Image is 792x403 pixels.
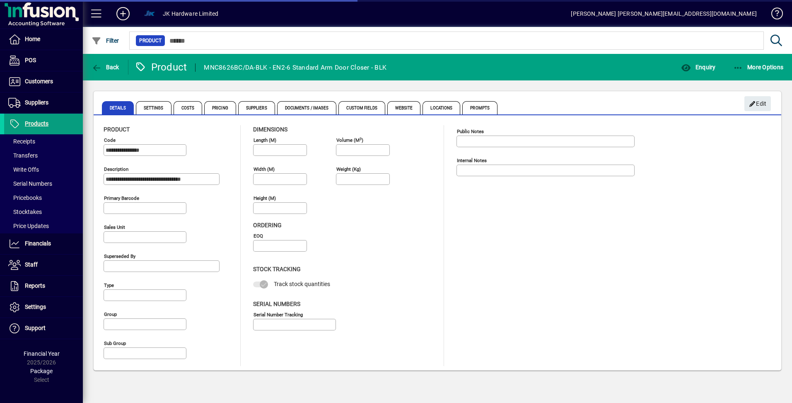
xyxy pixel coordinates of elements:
[4,29,83,50] a: Home
[336,166,361,172] mat-label: Weight (Kg)
[681,64,715,70] span: Enquiry
[4,92,83,113] a: Suppliers
[423,101,460,114] span: Locations
[104,340,126,346] mat-label: Sub group
[104,137,116,143] mat-label: Code
[104,311,117,317] mat-label: Group
[254,311,303,317] mat-label: Serial Number tracking
[24,350,60,357] span: Financial Year
[25,240,51,247] span: Financials
[139,36,162,45] span: Product
[174,101,203,114] span: Costs
[253,266,301,272] span: Stock Tracking
[571,7,757,20] div: [PERSON_NAME] [PERSON_NAME][EMAIL_ADDRESS][DOMAIN_NAME]
[274,281,330,287] span: Track stock quantities
[277,101,337,114] span: Documents / Images
[8,152,38,159] span: Transfers
[163,7,218,20] div: JK Hardware Limited
[4,191,83,205] a: Pricebooks
[92,64,119,70] span: Back
[110,6,136,21] button: Add
[679,60,717,75] button: Enquiry
[336,137,363,143] mat-label: Volume (m )
[25,325,46,331] span: Support
[204,61,386,74] div: MNC8626BC/DA-BLK - EN2-6 Standard Arm Door Closer - BLK
[104,282,114,288] mat-label: Type
[4,219,83,233] a: Price Updates
[387,101,421,114] span: Website
[253,301,300,307] span: Serial Numbers
[4,205,83,219] a: Stocktakes
[4,50,83,71] a: POS
[25,99,48,106] span: Suppliers
[204,101,236,114] span: Pricing
[338,101,385,114] span: Custom Fields
[104,224,125,230] mat-label: Sales unit
[4,148,83,163] a: Transfers
[25,303,46,310] span: Settings
[25,36,40,42] span: Home
[89,60,121,75] button: Back
[8,209,42,215] span: Stocktakes
[253,126,287,133] span: Dimensions
[104,253,135,259] mat-label: Superseded by
[253,222,282,228] span: Ordering
[104,195,139,201] mat-label: Primary barcode
[4,276,83,296] a: Reports
[457,129,484,134] mat-label: Public Notes
[4,297,83,318] a: Settings
[25,120,48,127] span: Products
[136,101,171,114] span: Settings
[731,60,786,75] button: More Options
[238,101,275,114] span: Suppliers
[462,101,497,114] span: Prompts
[744,96,771,111] button: Edit
[102,101,134,114] span: Details
[4,318,83,339] a: Support
[8,223,49,229] span: Price Updates
[4,71,83,92] a: Customers
[457,158,487,163] mat-label: Internal Notes
[89,33,121,48] button: Filter
[4,177,83,191] a: Serial Numbers
[25,78,53,85] span: Customers
[733,64,784,70] span: More Options
[92,37,119,44] span: Filter
[254,233,263,239] mat-label: EOQ
[254,137,276,143] mat-label: Length (m)
[749,97,767,111] span: Edit
[135,61,187,74] div: Product
[254,195,276,201] mat-label: Height (m)
[8,194,42,201] span: Pricebooks
[83,60,128,75] app-page-header-button: Back
[4,255,83,275] a: Staff
[30,368,53,374] span: Package
[254,166,275,172] mat-label: Width (m)
[4,163,83,177] a: Write Offs
[25,261,38,268] span: Staff
[4,134,83,148] a: Receipts
[8,138,35,145] span: Receipts
[8,180,52,187] span: Serial Numbers
[104,166,128,172] mat-label: Description
[136,6,163,21] button: Profile
[25,57,36,63] span: POS
[4,233,83,254] a: Financials
[765,2,782,29] a: Knowledge Base
[104,126,130,133] span: Product
[360,136,362,141] sup: 3
[25,282,45,289] span: Reports
[8,166,39,173] span: Write Offs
